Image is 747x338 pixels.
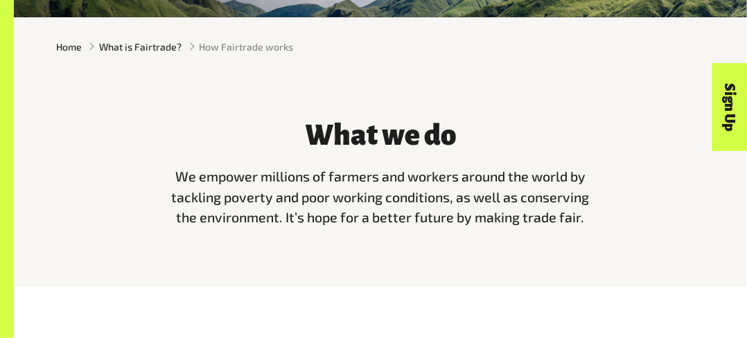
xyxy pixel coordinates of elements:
[56,39,82,54] a: Home
[199,39,293,54] span: How Fairtrade works
[171,168,589,225] span: We empower millions of farmers and workers around the world by tackling poverty and poor working ...
[167,120,594,151] h3: What we do
[99,39,182,54] a: What is Fairtrade?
